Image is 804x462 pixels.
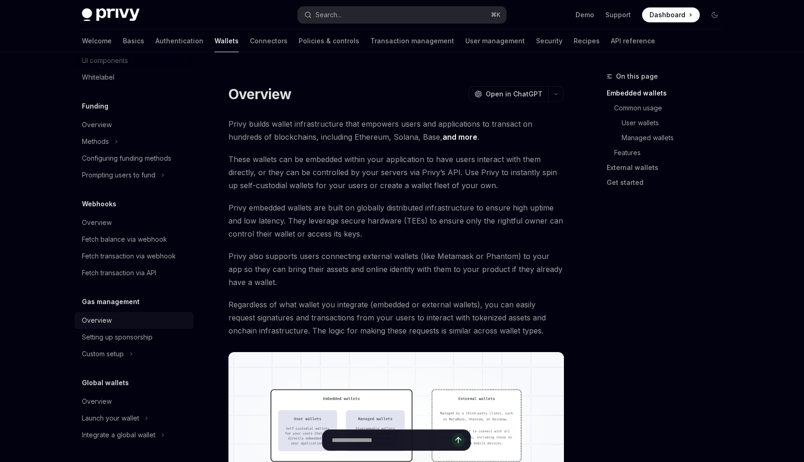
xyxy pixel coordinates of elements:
button: Open in ChatGPT [469,86,548,102]
div: Overview [82,396,112,407]
a: Authentication [155,30,203,52]
div: Prompting users to fund [82,170,155,181]
span: Privy also supports users connecting external wallets (like Metamask or Phantom) to your app so t... [228,250,564,289]
span: Privy builds wallet infrastructure that empowers users and applications to transact on hundreds o... [228,117,564,143]
span: Dashboard [650,10,685,20]
div: Overview [82,315,112,326]
div: Fetch transaction via webhook [82,251,176,262]
a: Overview [74,312,194,329]
span: Regardless of what wallet you integrate (embedded or external wallets), you can easily request si... [228,298,564,337]
a: Fetch transaction via API [74,265,194,281]
a: Overview [74,116,194,133]
div: Setting up sponsorship [82,332,153,343]
a: Wallets [214,30,239,52]
span: Open in ChatGPT [486,89,543,99]
div: Configuring funding methods [82,153,171,164]
button: Toggle Launch your wallet section [74,410,194,427]
a: Support [605,10,631,20]
a: Connectors [250,30,288,52]
div: Methods [82,136,109,147]
a: Features [607,145,730,160]
a: and more [442,132,477,142]
div: Overview [82,217,112,228]
a: Fetch transaction via webhook [74,248,194,265]
div: Overview [82,119,112,130]
a: Whitelabel [74,69,194,86]
div: Launch your wallet [82,413,139,424]
input: Ask a question... [332,430,452,450]
span: ⌘ K [491,11,501,19]
a: Overview [74,214,194,231]
a: Setting up sponsorship [74,329,194,346]
button: Open search [298,7,506,23]
a: Demo [576,10,594,20]
a: External wallets [607,160,730,175]
a: API reference [611,30,655,52]
a: Fetch balance via webhook [74,231,194,248]
h5: Global wallets [82,377,129,388]
a: Policies & controls [299,30,359,52]
span: On this page [616,71,658,82]
button: Toggle Integrate a global wallet section [74,427,194,443]
a: Configuring funding methods [74,150,194,167]
div: Whitelabel [82,72,114,83]
a: Dashboard [642,7,700,22]
span: These wallets can be embedded within your application to have users interact with them directly, ... [228,153,564,192]
a: Basics [123,30,144,52]
h5: Funding [82,101,108,112]
a: Security [536,30,563,52]
button: Toggle Prompting users to fund section [74,167,194,183]
a: Overview [74,393,194,410]
div: Fetch transaction via API [82,267,156,279]
img: dark logo [82,8,140,21]
button: Toggle dark mode [707,7,722,22]
a: Common usage [607,101,730,115]
a: Embedded wallets [607,86,730,101]
a: User wallets [607,115,730,130]
div: Search... [315,9,342,20]
h5: Webhooks [82,198,116,210]
h1: Overview [228,86,291,102]
button: Toggle Methods section [74,133,194,150]
a: Recipes [574,30,600,52]
a: Welcome [82,30,112,52]
button: Toggle Custom setup section [74,346,194,362]
div: Custom setup [82,348,124,360]
a: Managed wallets [607,130,730,145]
span: Privy embedded wallets are built on globally distributed infrastructure to ensure high uptime and... [228,201,564,240]
h5: Gas management [82,296,140,307]
button: Send message [452,434,465,447]
a: Get started [607,175,730,190]
div: Integrate a global wallet [82,429,155,441]
a: User management [465,30,525,52]
a: Transaction management [370,30,454,52]
div: Fetch balance via webhook [82,234,167,245]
